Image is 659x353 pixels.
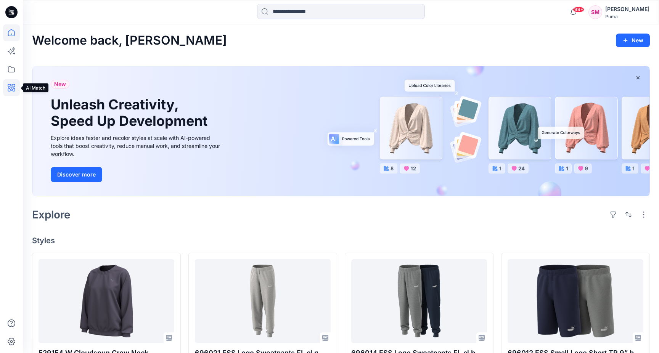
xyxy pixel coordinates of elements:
a: 696021 ESS Logo Sweatpants FL cl g [195,259,331,343]
h2: Explore [32,209,71,221]
h2: Welcome back, [PERSON_NAME] [32,34,227,48]
span: 99+ [573,6,584,13]
a: 696014 ESS Logo Sweatpants FL cl b [351,259,487,343]
div: SM [588,5,602,19]
h4: Styles [32,236,650,245]
a: 529154 W Cloudspun Crew Neck [39,259,174,343]
div: Explore ideas faster and recolor styles at scale with AI-powered tools that boost creativity, red... [51,134,222,158]
button: Discover more [51,167,102,182]
a: Discover more [51,167,222,182]
a: 696012 ESS Small Logo Short TR 9” b [508,259,643,343]
button: New [616,34,650,47]
div: [PERSON_NAME] [605,5,649,14]
span: New [54,80,66,89]
div: Puma [605,14,649,19]
h1: Unleash Creativity, Speed Up Development [51,96,211,129]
